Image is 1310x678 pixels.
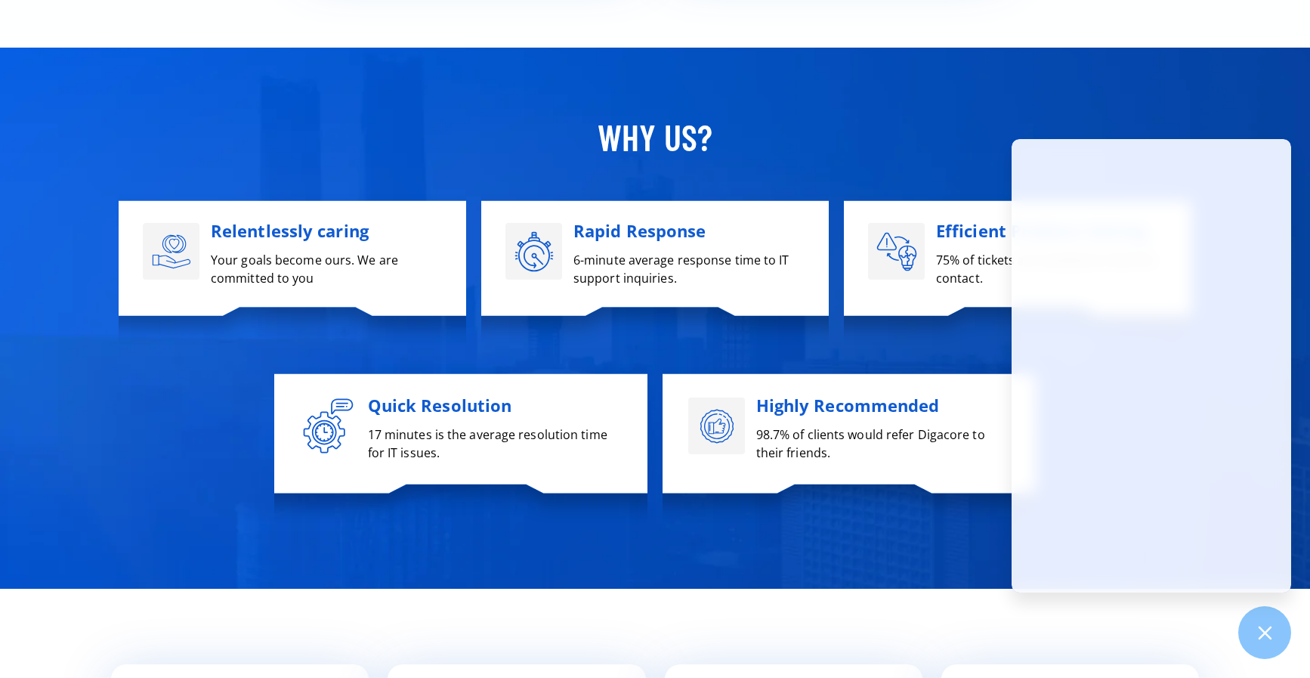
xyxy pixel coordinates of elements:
span: Quick Resolution [368,394,512,416]
span: Relentlessly caring [211,219,369,242]
p: 6-minute average response time to IT support inquiries. [573,251,805,287]
p: 17 minutes is the average resolution time for IT issues. [368,426,623,462]
iframe: Chatgenie Messenger [1012,139,1291,593]
p: Why US? [111,113,1199,160]
p: Your goals become ours. We are committed to you [211,251,442,287]
p: 98.7% of clients would refer Digacore to their friends. [756,426,1011,462]
p: 75% of tickets are resolved on the first contact. [936,251,1167,287]
span: Highly Recommended [756,394,940,416]
span: Rapid Response [573,219,706,242]
span: Efficient Problem Solving [936,219,1148,242]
